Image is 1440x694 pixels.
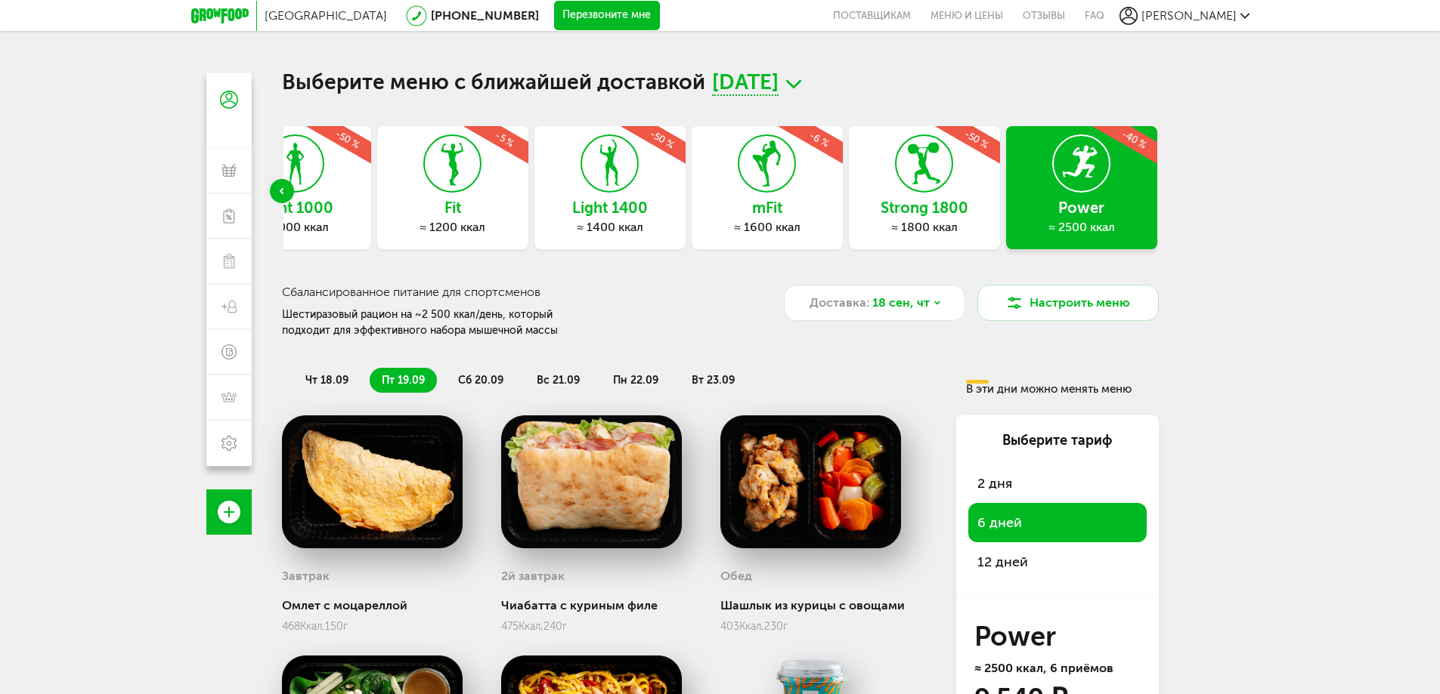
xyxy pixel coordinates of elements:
[977,551,1138,572] span: 12 дней
[692,374,735,387] span: вт 23.09
[562,620,567,633] span: г
[974,625,1141,649] h3: Power
[501,598,683,612] div: Чиабатта с куриным филе
[282,415,463,548] img: big_YlZAoIP0WmeQoQ1x.png
[270,179,294,203] div: Previous slide
[282,598,463,612] div: Омлет с моцареллой
[265,8,387,23] span: [GEOGRAPHIC_DATA]
[749,93,890,185] div: -6 %
[1141,8,1237,23] span: [PERSON_NAME]
[1006,199,1157,216] h3: Power
[300,620,325,633] span: Ккал,
[534,199,686,216] h3: Light 1400
[872,294,930,312] span: 18 сен, чт
[537,374,580,387] span: вс 21.09
[849,220,1000,235] div: ≈ 1800 ккал
[977,473,1138,494] span: 2 дня
[377,220,528,235] div: ≈ 1200 ккал
[282,569,330,583] h3: Завтрак
[343,620,348,633] span: г
[282,307,593,338] div: Шестиразовый рацион на ~2 500 ккал/день, который подходит для эффективного набора мышечной массы
[534,220,686,235] div: ≈ 1400 ккал
[810,294,869,312] span: Доставка:
[692,220,843,235] div: ≈ 1600 ккал
[720,569,752,583] h3: Обед
[220,199,371,216] h3: Light 1000
[977,512,1138,533] span: 6 дней
[712,72,779,96] span: [DATE]
[720,415,902,548] img: big_TceYgiePvtiLYYAf.png
[501,569,565,583] h3: 2й завтрак
[282,285,784,299] h3: Сбалансированное питание для спортсменов
[382,374,425,387] span: пт 19.09
[501,620,683,633] div: 475 240
[977,285,1159,321] button: Настроить меню
[501,415,683,548] img: big_K25WGlsAEynfCSuV.png
[282,72,1159,96] h1: Выберите меню с ближайшей доставкой
[849,199,1000,216] h3: Strong 1800
[906,93,1047,185] div: -50 %
[435,93,575,185] div: -5 %
[1006,220,1157,235] div: ≈ 2500 ккал
[739,620,764,633] span: Ккал,
[974,661,1113,675] span: ≈ 2500 ккал, 6 приёмов
[966,380,1154,396] div: В эти дни можно менять меню
[968,430,1147,450] div: Выберите тариф
[720,598,905,612] div: Шашлык из курицы с овощами
[692,199,843,216] h3: mFit
[720,620,905,633] div: 403 230
[554,1,660,31] button: Перезвоните мне
[519,620,543,633] span: Ккал,
[282,620,463,633] div: 468 150
[613,374,658,387] span: пн 22.09
[783,620,788,633] span: г
[377,199,528,216] h3: Fit
[277,93,418,185] div: -50 %
[458,374,503,387] span: сб 20.09
[431,8,539,23] a: [PHONE_NUMBER]
[220,220,371,235] div: ≈ 1000 ккал
[305,374,348,387] span: чт 18.09
[1064,93,1204,185] div: -40 %
[592,93,732,185] div: -50 %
